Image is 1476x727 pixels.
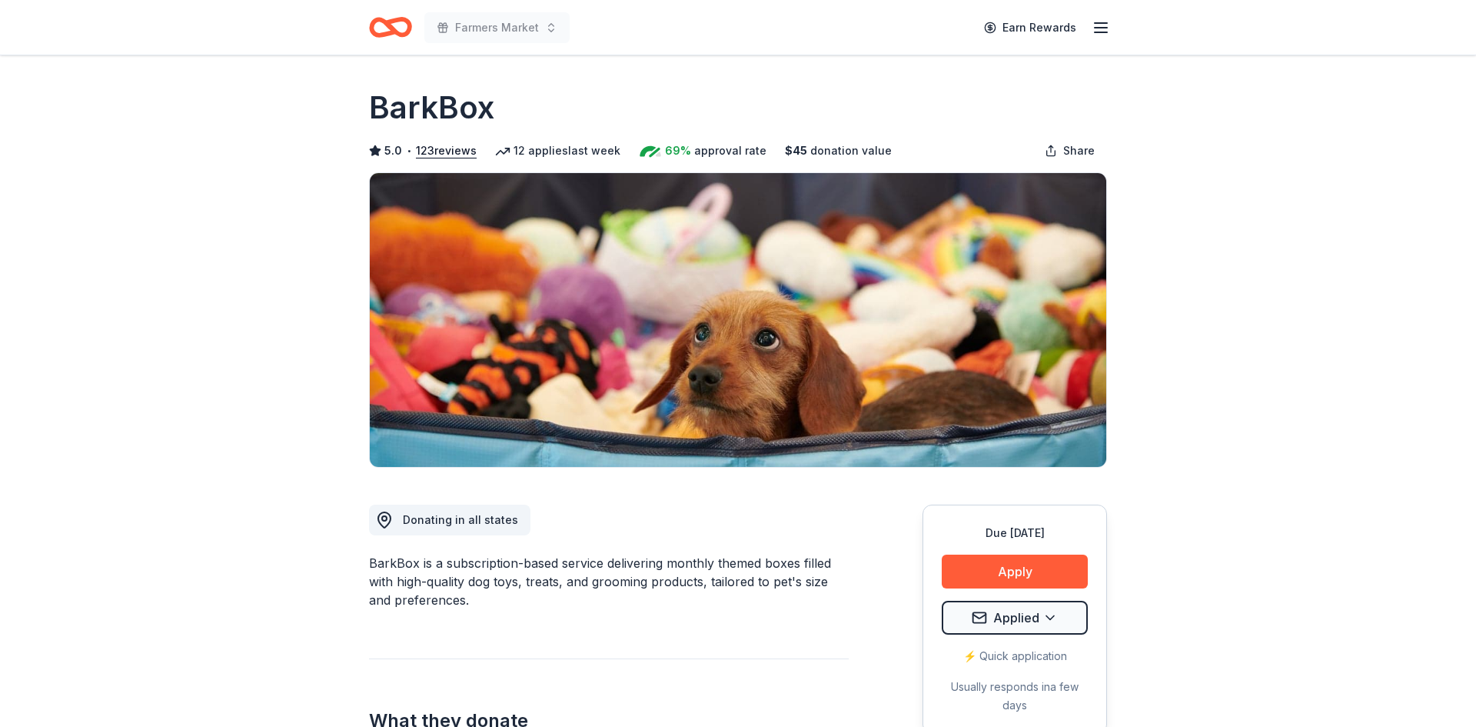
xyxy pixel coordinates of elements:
a: Earn Rewards [975,14,1085,42]
button: Share [1032,135,1107,166]
span: donation value [810,142,892,160]
div: Usually responds in a few days [942,678,1088,715]
span: $ 45 [785,142,807,160]
span: Donating in all states [403,513,518,526]
span: Share [1063,142,1095,160]
span: • [407,145,412,157]
span: 69% [665,142,691,160]
div: BarkBox is a subscription-based service delivering monthly themed boxes filled with high-quality ... [369,554,849,609]
img: Image for BarkBox [370,173,1106,467]
span: Applied [993,608,1039,628]
a: Home [369,9,412,45]
h1: BarkBox [369,86,494,129]
button: Farmers Market [424,12,570,43]
div: Due [DATE] [942,524,1088,542]
div: 12 applies last week [495,142,620,160]
span: 5.0 [384,142,402,160]
span: Farmers Market [455,18,539,37]
button: Applied [942,601,1088,635]
button: Apply [942,555,1088,589]
button: 123reviews [416,142,477,160]
span: approval rate [694,142,766,160]
div: ⚡️ Quick application [942,647,1088,665]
